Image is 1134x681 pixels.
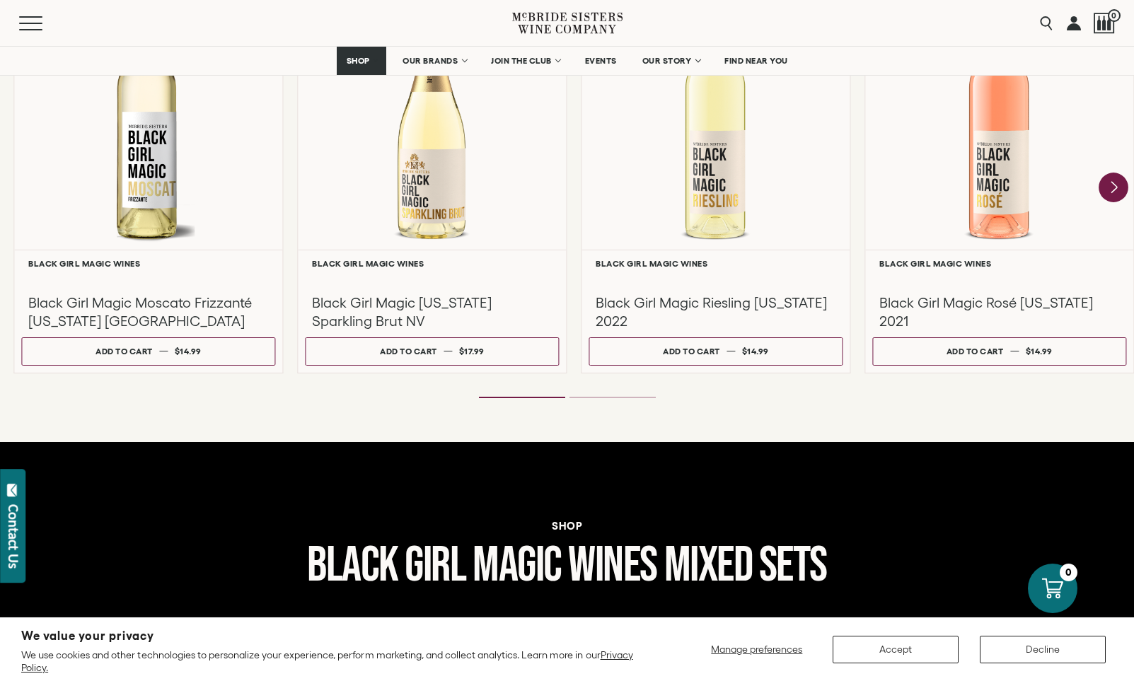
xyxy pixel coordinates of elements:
[596,293,835,330] h3: Black Girl Magic Riesling [US_STATE] 2022
[724,56,788,66] span: FIND NEAR YOU
[833,636,959,663] button: Accept
[491,56,552,66] span: JOIN THE CLUB
[585,56,617,66] span: EVENTS
[482,47,569,75] a: JOIN THE CLUB
[459,347,485,356] span: $17.99
[596,259,835,268] h6: Black Girl Magic Wines
[21,630,648,642] h2: We value your privacy
[1108,9,1121,22] span: 0
[307,536,398,595] span: black
[393,47,475,75] a: OUR BRANDS
[715,47,797,75] a: FIND NEAR YOU
[663,341,720,361] div: Add to cart
[473,536,562,595] span: magic
[28,259,268,268] h6: Black Girl Magic Wines
[568,536,657,595] span: wines
[742,347,769,356] span: $14.99
[1060,564,1077,581] div: 0
[702,636,811,663] button: Manage preferences
[21,648,648,674] p: We use cookies and other technologies to personalize your experience, perform marketing, and coll...
[6,504,21,569] div: Contact Us
[21,649,633,673] a: Privacy Policy.
[28,293,268,330] h3: Black Girl Magic Moscato Frizzanté [US_STATE] [GEOGRAPHIC_DATA]
[759,536,827,595] span: Sets
[96,341,153,361] div: Add to cart
[576,47,626,75] a: EVENTS
[337,47,386,75] a: SHOP
[405,536,465,595] span: girl
[21,337,275,366] button: Add to cart $14.99
[879,259,1119,268] h6: Black Girl Magic Wines
[980,636,1106,663] button: Decline
[312,259,552,268] h6: Black Girl Magic Wines
[947,341,1004,361] div: Add to cart
[642,56,692,66] span: OUR STORY
[19,16,70,30] button: Mobile Menu Trigger
[312,293,552,330] h3: Black Girl Magic [US_STATE] Sparkling Brut NV
[872,337,1126,366] button: Add to cart $14.99
[879,293,1119,330] h3: Black Girl Magic Rosé [US_STATE] 2021
[346,56,370,66] span: SHOP
[479,397,565,398] li: Page dot 1
[664,536,753,595] span: Mixed
[403,56,458,66] span: OUR BRANDS
[633,47,709,75] a: OUR STORY
[305,337,559,366] button: Add to cart $17.99
[569,397,656,398] li: Page dot 2
[1099,173,1128,202] button: Next
[175,347,202,356] span: $14.99
[711,644,802,655] span: Manage preferences
[1026,347,1053,356] span: $14.99
[589,337,843,366] button: Add to cart $14.99
[380,341,437,361] div: Add to cart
